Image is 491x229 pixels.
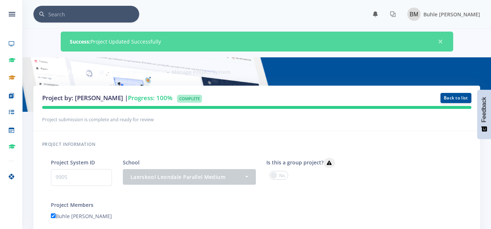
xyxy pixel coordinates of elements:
label: Project Members [51,201,93,209]
a: Project Management [112,69,164,75]
label: Is this a group project? [266,158,335,168]
p: 9905 [51,169,112,186]
h6: Project information [42,140,471,149]
span: × [437,38,444,45]
strong: Success: [70,38,90,45]
span: Buhle [PERSON_NAME] [423,11,480,18]
input: Buhle [PERSON_NAME] [51,213,56,218]
span: Feedback [481,97,487,122]
div: Laerskool Leondale Parallel Medium [130,173,244,181]
small: Project submission is complete and ready for review [42,116,154,123]
nav: breadcrumb [99,68,230,76]
span: Complete [177,95,202,103]
a: Image placeholder Buhle [PERSON_NAME] [402,6,480,22]
label: Project System ID [51,159,95,166]
h6: Manage Project [33,66,89,77]
button: Feedback - Show survey [477,90,491,139]
img: Image placeholder [407,8,420,21]
button: Laerskool Leondale Parallel Medium [123,169,256,185]
label: School [123,159,140,166]
a: Back to list [440,93,471,103]
input: Search [48,6,139,23]
span: Progress: 100% [128,94,173,102]
button: Is this a group project? [323,158,335,168]
button: Close [437,38,444,45]
div: Project Updated Successfully [61,32,453,52]
label: Buhle [PERSON_NAME] [51,212,112,220]
li: Manage Project System [164,68,230,76]
h3: Project by: [PERSON_NAME] | [42,93,325,103]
